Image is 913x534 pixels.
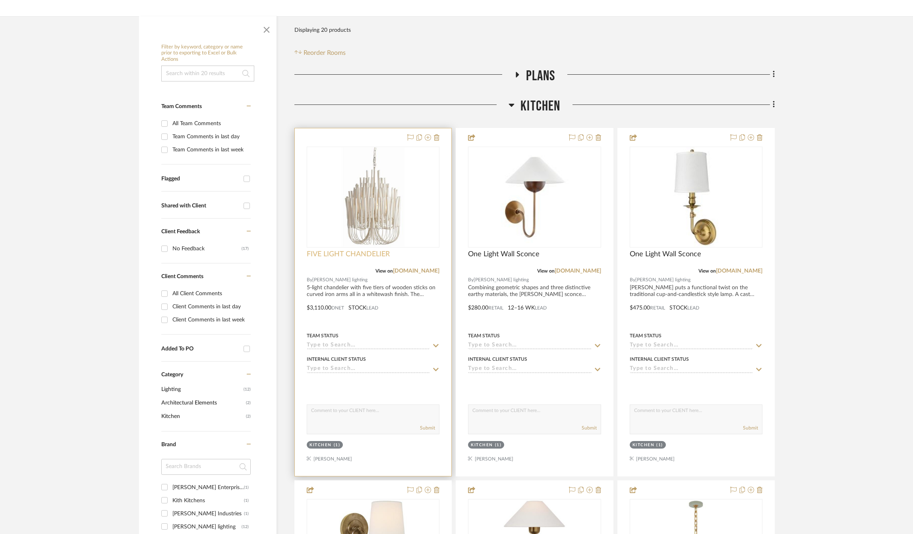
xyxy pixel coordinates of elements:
input: Type to Search… [468,366,591,373]
div: No Feedback [172,242,242,255]
div: Client Comments in last day [172,300,249,313]
div: Client Comments in last week [172,313,249,326]
span: [PERSON_NAME] lighting [635,276,691,284]
div: (1) [244,507,249,520]
div: Kitchen [309,442,332,448]
div: (1) [244,494,249,507]
span: FIVE LIGHT CHANDELIER [307,250,390,259]
div: Team Status [468,332,500,339]
div: Internal Client Status [630,356,689,363]
div: Kitchen [633,442,655,448]
input: Search within 20 results [161,66,254,81]
span: By [468,276,474,284]
div: [PERSON_NAME] lighting [172,520,242,533]
button: Reorder Rooms [294,48,346,58]
span: Client Feedback [161,229,200,234]
input: Type to Search… [307,342,430,350]
img: One Light Wall Sconce [646,147,746,247]
div: (1) [334,442,340,448]
span: Team Comments [161,104,202,109]
div: Team Status [630,332,662,339]
div: 0 [307,147,439,247]
span: Brand [161,442,176,447]
span: One Light Wall Sconce [468,250,540,259]
span: Client Comments [161,274,203,279]
div: [PERSON_NAME] Industries [172,507,244,520]
span: Architectural Elements [161,396,244,410]
div: (17) [242,242,249,255]
button: Submit [420,424,435,431]
a: [DOMAIN_NAME] [716,268,762,274]
img: One Light Wall Sconce [485,147,584,247]
div: Flagged [161,176,240,182]
div: Added To PO [161,346,240,352]
span: Plans [526,68,555,85]
span: Reorder Rooms [304,48,346,58]
div: Team Status [307,332,339,339]
span: (2) [246,397,251,409]
div: Displaying 20 products [294,22,351,38]
span: View on [537,269,555,273]
span: One Light Wall Sconce [630,250,701,259]
span: Kitchen [520,98,560,115]
input: Type to Search… [630,366,753,373]
div: Internal Client Status [307,356,366,363]
span: Lighting [161,383,242,396]
div: (12) [242,520,249,533]
span: [PERSON_NAME] lighting [474,276,529,284]
input: Search Brands [161,459,251,475]
div: (1) [244,481,249,494]
a: [DOMAIN_NAME] [555,268,601,274]
img: FIVE LIGHT CHANDELIER [323,147,423,247]
input: Type to Search… [307,366,430,373]
input: Type to Search… [468,342,591,350]
span: [PERSON_NAME] lighting [312,276,368,284]
span: View on [375,269,393,273]
a: [DOMAIN_NAME] [393,268,439,274]
h6: Filter by keyword, category or name prior to exporting to Excel or Bulk Actions [161,44,254,63]
span: View on [698,269,716,273]
span: Kitchen [161,410,244,423]
button: Submit [743,424,758,431]
button: Submit [582,424,597,431]
div: Team Comments in last day [172,130,249,143]
div: All Client Comments [172,287,249,300]
div: Kitchen [471,442,493,448]
span: By [307,276,312,284]
div: (1) [495,442,502,448]
div: (1) [656,442,663,448]
div: All Team Comments [172,117,249,130]
span: (2) [246,410,251,423]
span: (12) [244,383,251,396]
div: Team Comments in last week [172,143,249,156]
span: Category [161,371,183,378]
div: [PERSON_NAME] Enterprises® [172,481,244,494]
input: Type to Search… [630,342,753,350]
div: Internal Client Status [468,356,527,363]
div: Shared with Client [161,203,240,209]
span: By [630,276,635,284]
button: Close [259,20,275,36]
div: Kith Kitchens [172,494,244,507]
